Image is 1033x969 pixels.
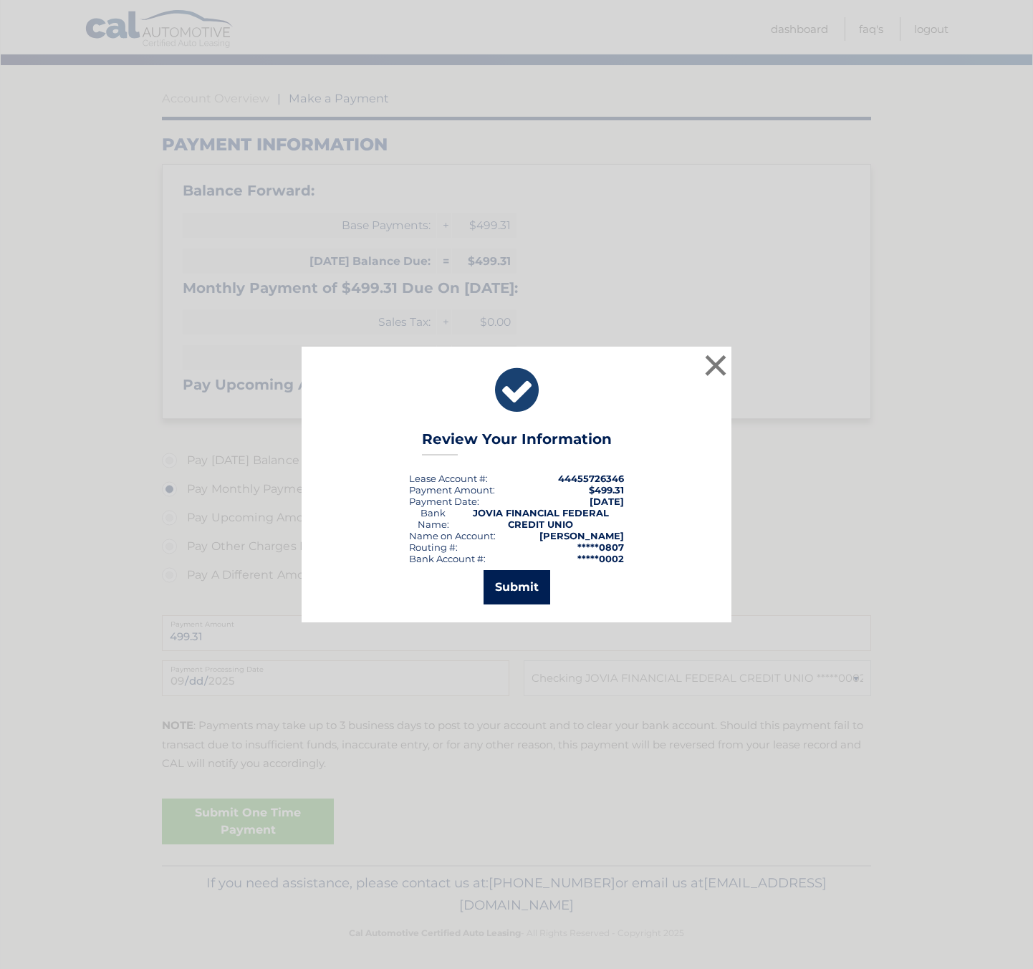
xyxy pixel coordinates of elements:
[409,496,477,507] span: Payment Date
[422,430,612,455] h3: Review Your Information
[484,570,550,604] button: Submit
[409,496,479,507] div: :
[589,484,624,496] span: $499.31
[473,507,609,530] strong: JOVIA FINANCIAL FEDERAL CREDIT UNIO
[409,484,495,496] div: Payment Amount:
[409,473,488,484] div: Lease Account #:
[558,473,624,484] strong: 44455726346
[409,530,496,541] div: Name on Account:
[539,530,624,541] strong: [PERSON_NAME]
[701,351,730,380] button: ×
[409,507,457,530] div: Bank Name:
[409,553,486,564] div: Bank Account #:
[590,496,624,507] span: [DATE]
[409,541,458,553] div: Routing #:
